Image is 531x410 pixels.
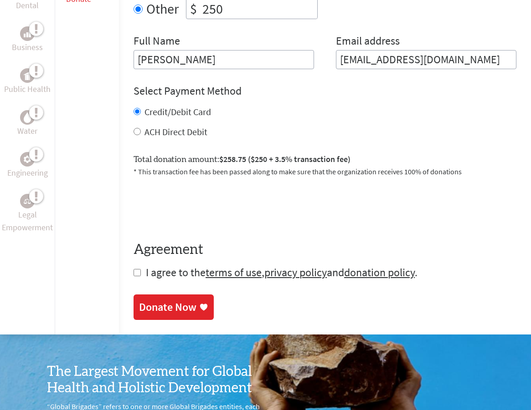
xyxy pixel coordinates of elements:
[7,152,48,179] a: EngineeringEngineering
[4,68,51,96] a: Public HealthPublic Health
[134,294,214,320] a: Donate Now
[134,34,180,50] label: Full Name
[47,364,266,396] h3: The Largest Movement for Global Health and Holistic Development
[134,50,314,69] input: Enter Full Name
[2,208,53,234] p: Legal Empowerment
[4,83,51,96] p: Public Health
[264,265,327,279] a: privacy policy
[144,106,211,117] label: Credit/Debit Card
[7,167,48,179] p: Engineering
[134,242,516,258] h4: Agreement
[24,156,31,163] img: Engineering
[344,265,415,279] a: donation policy
[24,71,31,80] img: Public Health
[12,26,43,54] a: BusinessBusiness
[139,300,196,314] div: Donate Now
[134,188,272,223] iframe: reCAPTCHA
[134,84,516,98] h4: Select Payment Method
[17,125,37,137] p: Water
[134,153,351,166] label: Total donation amount:
[219,154,351,164] span: $258.75 ($250 + 3.5% transaction fee)
[206,265,262,279] a: terms of use
[2,194,53,234] a: Legal EmpowermentLegal Empowerment
[20,194,35,208] div: Legal Empowerment
[24,30,31,37] img: Business
[134,166,516,177] p: * This transaction fee has been passed along to make sure that the organization receives 100% of ...
[144,126,207,137] label: ACH Direct Debit
[24,112,31,123] img: Water
[20,152,35,167] div: Engineering
[20,110,35,125] div: Water
[12,41,43,54] p: Business
[20,26,35,41] div: Business
[336,50,516,69] input: Your Email
[24,198,31,204] img: Legal Empowerment
[146,265,418,279] span: I agree to the , and .
[20,68,35,83] div: Public Health
[336,34,400,50] label: Email address
[17,110,37,137] a: WaterWater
